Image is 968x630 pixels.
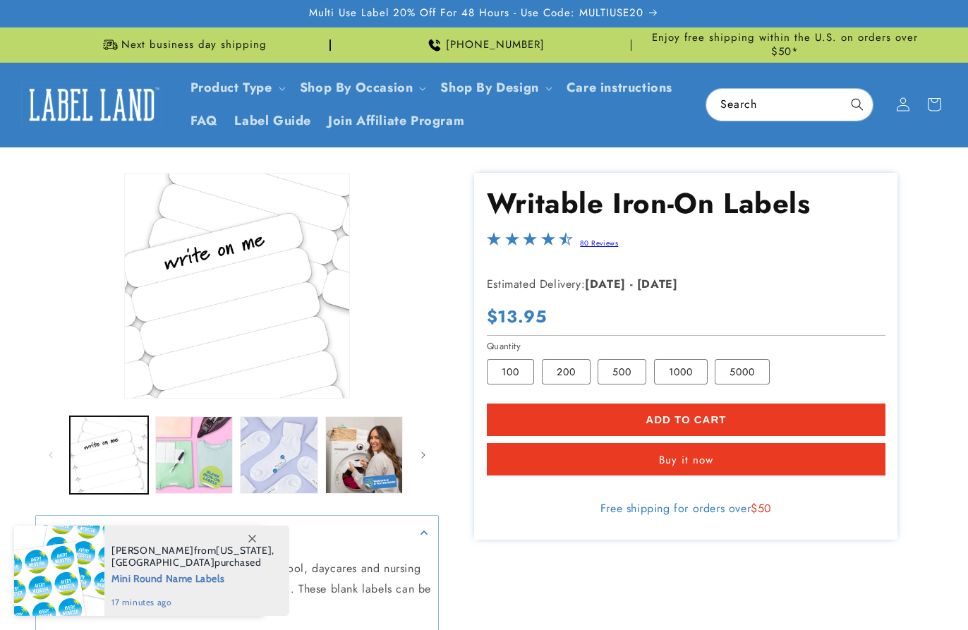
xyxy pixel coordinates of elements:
[408,440,439,471] button: Slide right
[35,28,331,62] div: Announcement
[432,71,557,104] summary: Shop By Design
[190,113,218,129] span: FAQ
[35,440,66,471] button: Slide left
[309,6,643,20] span: Multi Use Label 20% Off For 48 Hours - Use Code: MULTIUSE20
[190,78,272,97] a: Product Type
[580,238,618,248] a: 80 Reviews
[43,523,104,537] h2: Description
[842,89,873,120] button: Search
[567,80,672,96] span: Care instructions
[827,569,954,616] iframe: Gorgias live chat messenger
[111,596,274,609] span: 17 minutes ago
[291,71,432,104] summary: Shop By Occasion
[446,38,545,52] span: [PHONE_NUMBER]
[234,113,311,129] span: Label Guide
[182,71,291,104] summary: Product Type
[226,104,320,138] a: Label Guide
[654,359,708,384] label: 1000
[111,569,274,586] span: Mini Round Name Labels
[440,78,538,97] a: Shop By Design
[325,416,404,495] button: Load image 4 in gallery view
[240,416,318,495] button: Load image 3 in gallery view
[487,185,885,222] h1: Writable Iron-On Labels
[637,28,933,62] div: Announcement
[487,339,522,353] legend: Quantity
[70,416,148,495] button: Load image 1 in gallery view
[328,113,464,129] span: Join Affiliate Program
[487,274,840,295] p: Estimated Delivery:
[121,38,267,52] span: Next business day shipping
[216,544,272,557] span: [US_STATE]
[487,443,885,475] button: Buy it now
[758,500,772,516] span: 50
[646,413,726,426] span: Add to cart
[337,28,632,62] div: Announcement
[487,305,547,327] span: $13.95
[751,500,758,516] span: $
[542,359,591,384] label: 200
[487,404,885,436] button: Add to cart
[21,83,162,126] img: Label Land
[630,276,634,292] strong: -
[300,80,413,96] span: Shop By Occasion
[487,236,573,252] span: 4.3-star overall rating
[715,359,770,384] label: 5000
[558,71,681,104] a: Care instructions
[637,31,933,59] span: Enjoy free shipping within the U.S. on orders over $50*
[320,104,473,138] a: Join Affiliate Program
[16,78,168,132] a: Label Land
[111,544,194,557] span: [PERSON_NAME]
[36,516,438,547] summary: Description
[182,104,226,138] a: FAQ
[598,359,646,384] label: 500
[487,359,534,384] label: 100
[585,276,626,292] strong: [DATE]
[111,556,214,569] span: [GEOGRAPHIC_DATA]
[155,416,234,495] button: Load image 2 in gallery view
[487,502,885,516] div: Free shipping for orders over
[637,276,678,292] strong: [DATE]
[111,545,274,569] span: from , purchased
